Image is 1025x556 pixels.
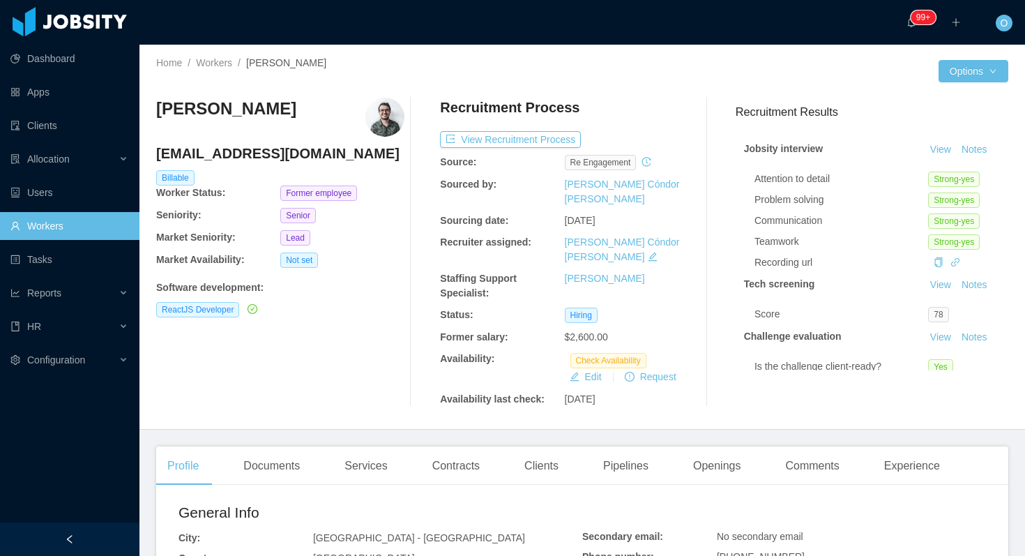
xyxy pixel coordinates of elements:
span: Yes [928,359,953,375]
a: icon: exportView Recruitment Process [440,134,581,145]
button: Notes [956,277,993,294]
h4: [EMAIL_ADDRESS][DOMAIN_NAME] [156,144,404,163]
span: [DATE] [565,215,595,226]
a: icon: profileTasks [10,246,128,273]
b: Worker Status: [156,187,225,198]
span: Billable [156,170,195,186]
span: Hiring [565,308,598,323]
span: $2,600.00 [565,331,608,343]
a: View [925,331,956,343]
a: View [925,144,956,155]
b: Staffing Support Specialist: [440,273,517,299]
b: Availability last check: [440,393,545,405]
b: Former salary: [440,331,508,343]
button: icon: exportView Recruitment Process [440,131,581,148]
b: Market Seniority: [156,232,236,243]
b: Recruiter assigned: [440,236,531,248]
span: HR [27,321,41,332]
i: icon: book [10,322,20,331]
span: Configuration [27,354,85,366]
span: No secondary email [717,531,803,542]
i: icon: copy [934,257,943,267]
span: / [188,57,190,68]
h4: Recruitment Process [440,98,579,117]
div: Documents [232,446,311,486]
b: Seniority: [156,209,202,220]
span: Reports [27,287,61,299]
span: [DATE] [565,393,595,405]
i: icon: check-circle [248,304,257,314]
span: O [1001,15,1008,31]
b: Secondary email: [582,531,663,542]
i: icon: bell [906,17,916,27]
span: [GEOGRAPHIC_DATA] - [GEOGRAPHIC_DATA] [313,532,525,543]
div: Comments [774,446,850,486]
h3: Recruitment Results [736,103,1008,121]
i: icon: plus [951,17,961,27]
span: / [238,57,241,68]
button: Notes [956,329,993,346]
i: icon: edit [648,252,658,262]
b: Market Availability: [156,254,245,265]
b: Availability: [440,353,494,364]
a: Workers [196,57,232,68]
a: icon: check-circle [245,303,257,315]
button: icon: exclamation-circleRequest [619,368,682,385]
h2: General Info [179,502,582,524]
span: Strong-yes [928,193,980,208]
div: Openings [682,446,752,486]
a: icon: userWorkers [10,212,128,240]
a: icon: appstoreApps [10,78,128,106]
button: Optionsicon: down [939,60,1008,82]
a: icon: auditClients [10,112,128,140]
div: Experience [873,446,951,486]
span: Allocation [27,153,70,165]
span: Strong-yes [928,172,980,187]
div: Is the challenge client-ready? [754,359,928,374]
i: icon: link [950,257,960,267]
button: Notes [956,142,993,158]
div: Clients [513,446,570,486]
span: Senior [280,208,316,223]
a: icon: robotUsers [10,179,128,206]
b: Software development : [156,282,264,293]
span: ReactJS Developer [156,302,239,317]
span: Strong-yes [928,213,980,229]
i: icon: history [641,157,651,167]
sup: 1630 [911,10,936,24]
div: Problem solving [754,193,928,207]
strong: Challenge evaluation [744,331,842,342]
a: icon: link [950,257,960,268]
strong: Jobsity interview [744,143,823,154]
i: icon: setting [10,355,20,365]
img: 077e2b70-5fe8-11e9-9c3c-bf3d45a95ef6_5e59464e19196-400w.png [365,98,404,137]
b: Status: [440,309,473,320]
b: Sourced by: [440,179,496,190]
a: icon: pie-chartDashboard [10,45,128,73]
a: [PERSON_NAME] Cóndor [PERSON_NAME] [565,236,680,262]
b: City: [179,532,200,543]
strong: Tech screening [744,278,815,290]
div: Score [754,307,928,322]
span: Lead [280,230,310,246]
b: Source: [440,156,476,167]
div: Pipelines [592,446,660,486]
a: [PERSON_NAME] Cóndor [PERSON_NAME] [565,179,680,204]
div: Copy [934,255,943,270]
b: Sourcing date: [440,215,508,226]
div: Communication [754,213,928,228]
div: Recording url [754,255,928,270]
a: [PERSON_NAME] [565,273,645,284]
span: Former employee [280,186,357,201]
h3: [PERSON_NAME] [156,98,296,120]
i: icon: solution [10,154,20,164]
span: Not set [280,253,318,268]
span: 78 [928,307,948,322]
span: Strong-yes [928,234,980,250]
div: Services [333,446,398,486]
a: Home [156,57,182,68]
button: icon: editEdit [564,368,607,385]
div: Attention to detail [754,172,928,186]
span: [PERSON_NAME] [246,57,326,68]
div: Profile [156,446,210,486]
